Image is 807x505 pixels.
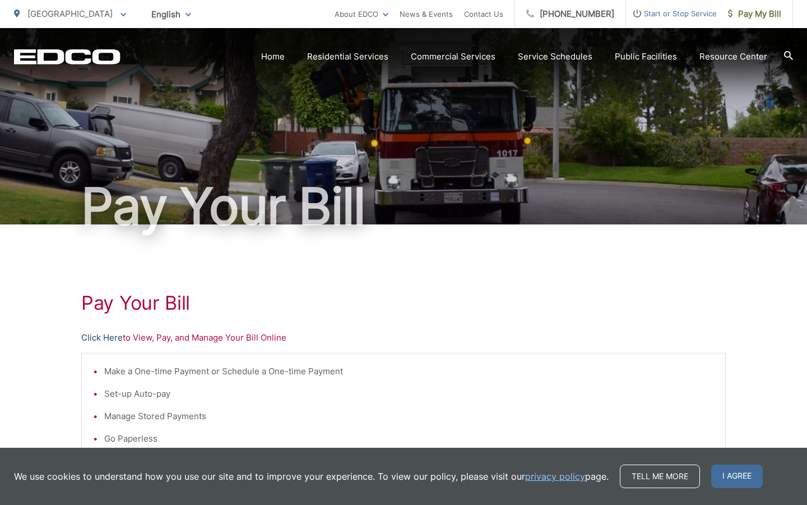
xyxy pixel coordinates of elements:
a: Click Here [81,331,123,345]
span: I agree [711,465,763,488]
li: Make a One-time Payment or Schedule a One-time Payment [104,365,714,378]
p: We use cookies to understand how you use our site and to improve your experience. To view our pol... [14,470,609,483]
p: to View, Pay, and Manage Your Bill Online [81,331,726,345]
a: Tell me more [620,465,700,488]
li: Go Paperless [104,432,714,446]
span: English [143,4,200,24]
a: Public Facilities [615,50,677,63]
a: EDCD logo. Return to the homepage. [14,49,120,65]
a: Service Schedules [518,50,592,63]
a: Commercial Services [411,50,495,63]
h1: Pay Your Bill [81,292,726,314]
a: privacy policy [525,470,585,483]
a: Contact Us [464,7,503,21]
li: Set-up Auto-pay [104,387,714,401]
li: Manage Stored Payments [104,410,714,423]
a: News & Events [400,7,453,21]
span: Pay My Bill [728,7,781,21]
a: Home [261,50,285,63]
span: [GEOGRAPHIC_DATA] [27,8,113,19]
h1: Pay Your Bill [14,178,793,235]
a: Resource Center [699,50,767,63]
a: About EDCO [335,7,388,21]
a: Residential Services [307,50,388,63]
